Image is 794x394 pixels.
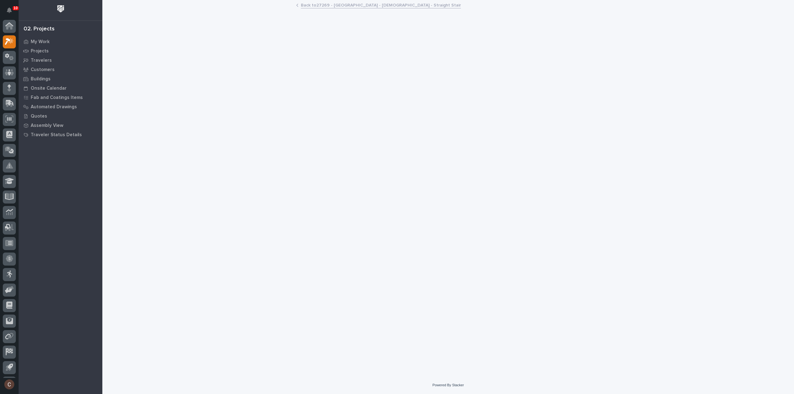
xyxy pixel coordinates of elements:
img: Workspace Logo [55,3,66,15]
p: Onsite Calendar [31,86,67,91]
button: Notifications [3,4,16,17]
p: Customers [31,67,55,73]
p: 10 [14,6,18,10]
button: users-avatar [3,378,16,391]
p: Automated Drawings [31,104,77,110]
a: Fab and Coatings Items [19,93,102,102]
a: Back to27269 - [GEOGRAPHIC_DATA] - [DEMOGRAPHIC_DATA] - Straight Stair [301,1,461,8]
a: Travelers [19,56,102,65]
a: Onsite Calendar [19,83,102,93]
p: Projects [31,48,49,54]
a: My Work [19,37,102,46]
p: Travelers [31,58,52,63]
a: Projects [19,46,102,56]
div: Notifications10 [8,7,16,17]
div: 02. Projects [24,26,55,33]
a: Assembly View [19,121,102,130]
p: My Work [31,39,50,45]
p: Quotes [31,114,47,119]
a: Powered By Stacker [432,383,464,387]
p: Fab and Coatings Items [31,95,83,101]
p: Traveler Status Details [31,132,82,138]
p: Buildings [31,76,51,82]
a: Customers [19,65,102,74]
a: Automated Drawings [19,102,102,111]
a: Buildings [19,74,102,83]
a: Quotes [19,111,102,121]
p: Assembly View [31,123,63,128]
a: Traveler Status Details [19,130,102,139]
